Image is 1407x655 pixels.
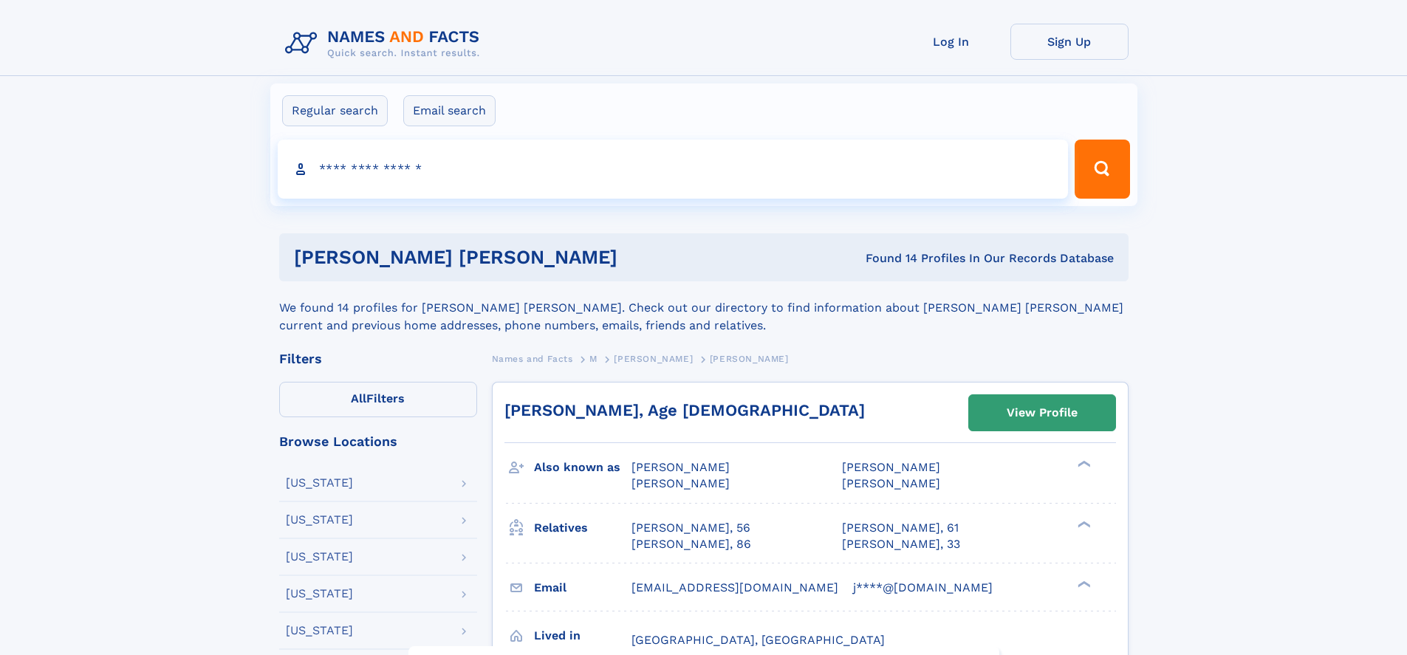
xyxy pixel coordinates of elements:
[286,514,353,526] div: [US_STATE]
[1075,140,1129,199] button: Search Button
[1074,579,1092,589] div: ❯
[286,588,353,600] div: [US_STATE]
[1074,519,1092,529] div: ❯
[278,140,1069,199] input: search input
[534,623,631,648] h3: Lived in
[1074,459,1092,469] div: ❯
[589,349,598,368] a: M
[403,95,496,126] label: Email search
[279,281,1129,335] div: We found 14 profiles for [PERSON_NAME] [PERSON_NAME]. Check out our directory to find information...
[1010,24,1129,60] a: Sign Up
[892,24,1010,60] a: Log In
[351,391,366,405] span: All
[614,349,693,368] a: [PERSON_NAME]
[282,95,388,126] label: Regular search
[742,250,1114,267] div: Found 14 Profiles In Our Records Database
[286,625,353,637] div: [US_STATE]
[631,460,730,474] span: [PERSON_NAME]
[969,395,1115,431] a: View Profile
[842,520,959,536] a: [PERSON_NAME], 61
[1007,396,1078,430] div: View Profile
[534,515,631,541] h3: Relatives
[710,354,789,364] span: [PERSON_NAME]
[279,352,477,366] div: Filters
[631,633,885,647] span: [GEOGRAPHIC_DATA], [GEOGRAPHIC_DATA]
[279,382,477,417] label: Filters
[492,349,573,368] a: Names and Facts
[294,248,742,267] h1: [PERSON_NAME] [PERSON_NAME]
[631,580,838,594] span: [EMAIL_ADDRESS][DOMAIN_NAME]
[614,354,693,364] span: [PERSON_NAME]
[534,455,631,480] h3: Also known as
[842,460,940,474] span: [PERSON_NAME]
[286,551,353,563] div: [US_STATE]
[279,435,477,448] div: Browse Locations
[631,520,750,536] a: [PERSON_NAME], 56
[631,536,751,552] a: [PERSON_NAME], 86
[534,575,631,600] h3: Email
[842,536,960,552] a: [PERSON_NAME], 33
[504,401,865,419] a: [PERSON_NAME], Age [DEMOGRAPHIC_DATA]
[286,477,353,489] div: [US_STATE]
[279,24,492,64] img: Logo Names and Facts
[631,476,730,490] span: [PERSON_NAME]
[842,476,940,490] span: [PERSON_NAME]
[589,354,598,364] span: M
